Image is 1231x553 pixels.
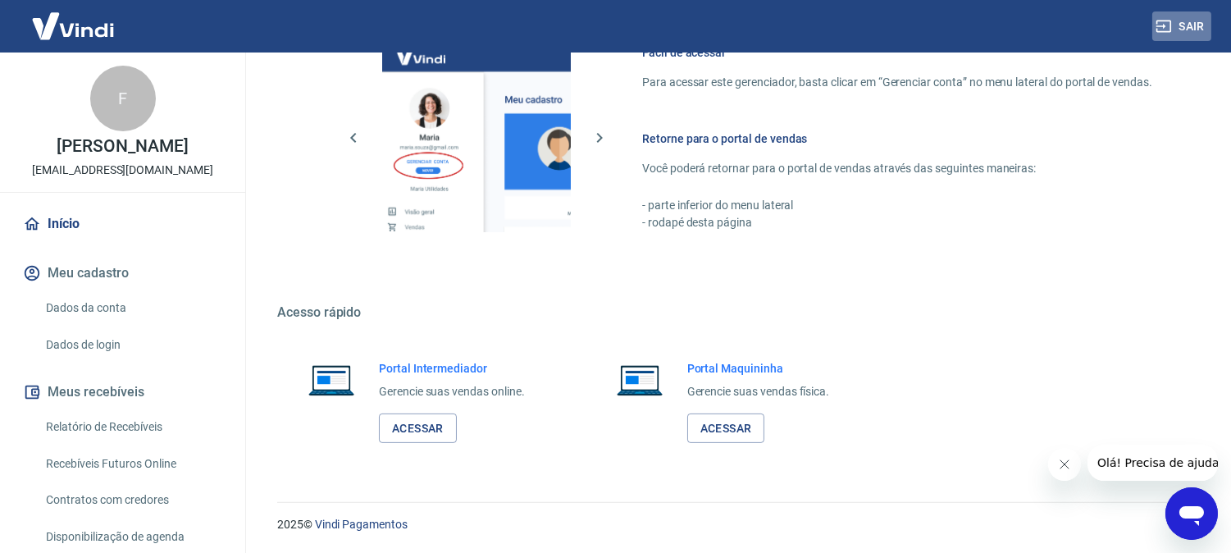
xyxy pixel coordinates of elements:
[687,383,830,400] p: Gerencie suas vendas física.
[642,74,1152,91] p: Para acessar este gerenciador, basta clicar em “Gerenciar conta” no menu lateral do portal de ven...
[642,197,1152,214] p: - parte inferior do menu lateral
[297,360,366,400] img: Imagem de um notebook aberto
[39,447,226,481] a: Recebíveis Futuros Online
[277,516,1192,533] p: 2025 ©
[20,255,226,291] button: Meu cadastro
[20,206,226,242] a: Início
[90,66,156,131] div: F
[1087,445,1218,481] iframe: Mensagem da empresa
[10,11,138,25] span: Olá! Precisa de ajuda?
[642,160,1152,177] p: Você poderá retornar para o portal de vendas através das seguintes maneiras:
[379,414,457,444] a: Acessar
[39,410,226,444] a: Relatório de Recebíveis
[277,304,1192,321] h5: Acesso rápido
[20,374,226,410] button: Meus recebíveis
[32,162,213,179] p: [EMAIL_ADDRESS][DOMAIN_NAME]
[57,138,188,155] p: [PERSON_NAME]
[39,483,226,517] a: Contratos com credores
[315,518,408,531] a: Vindi Pagamentos
[379,360,525,377] h6: Portal Intermediador
[687,360,830,377] h6: Portal Maquininha
[605,360,674,400] img: Imagem de um notebook aberto
[382,43,571,232] img: Imagem da dashboard mostrando o botão de gerenciar conta na sidebar no lado esquerdo
[642,130,1152,147] h6: Retorne para o portal de vendas
[687,414,765,444] a: Acessar
[20,1,126,51] img: Vindi
[39,291,226,325] a: Dados da conta
[379,383,525,400] p: Gerencie suas vendas online.
[1152,11,1211,42] button: Sair
[642,214,1152,231] p: - rodapé desta página
[39,328,226,362] a: Dados de login
[1048,448,1081,481] iframe: Fechar mensagem
[1165,487,1218,540] iframe: Botão para abrir a janela de mensagens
